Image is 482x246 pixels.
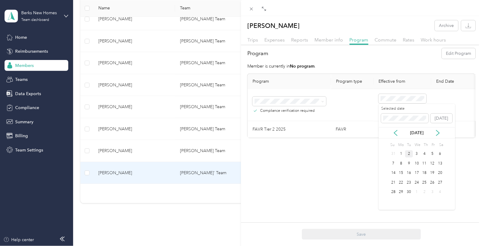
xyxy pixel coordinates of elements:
label: Selected date [381,106,428,111]
div: 1 [397,150,405,158]
div: 13 [436,160,444,167]
div: 22 [397,179,405,186]
td: [DATE] [374,121,431,138]
div: Compliance verification required [253,106,326,114]
div: 29 [397,188,405,196]
button: [DATE] [431,114,453,123]
th: End Date [431,74,481,89]
div: Sa [439,141,444,149]
span: Trips [247,37,258,43]
span: Rates [403,37,415,43]
div: 8 [397,160,405,167]
div: 11 [421,160,429,167]
p: [DATE] [404,130,430,136]
div: 21 [390,179,398,186]
span: Commute [375,37,397,43]
div: 2 [421,188,429,196]
div: 14 [390,169,398,177]
div: 1 [413,188,421,196]
strong: No program [290,64,315,69]
th: Program type [331,74,374,89]
div: Th [423,141,429,149]
div: 6 [436,150,444,158]
div: 17 [413,169,421,177]
td: FAVR Tier 2 2025 [248,121,331,138]
td: FAVR [331,121,374,138]
h2: Program [247,49,268,58]
div: 19 [429,169,436,177]
div: 18 [421,169,429,177]
div: 4 [421,150,429,158]
div: 31 [390,150,398,158]
div: 16 [405,169,413,177]
th: Program [248,74,331,89]
span: Program [350,37,368,43]
div: 9 [405,160,413,167]
div: 2 [405,150,413,158]
div: 30 [405,188,413,196]
span: Expenses [264,37,285,43]
div: Mo [397,141,404,149]
div: 25 [421,179,429,186]
div: 26 [429,179,436,186]
button: Archive [435,20,458,31]
p: [PERSON_NAME] [247,20,300,31]
div: We [414,141,421,149]
div: Fr [431,141,436,149]
div: 4 [436,188,444,196]
span: Reports [291,37,308,43]
div: 20 [436,169,444,177]
span: Member info [315,37,343,43]
div: 28 [390,188,398,196]
button: Edit Program [442,48,476,59]
p: Member is currently in . [247,63,476,69]
span: Work hours [421,37,446,43]
th: Effective from [374,74,431,89]
div: 12 [429,160,436,167]
div: Tu [406,141,412,149]
div: 3 [413,150,421,158]
div: 27 [436,179,444,186]
div: 7 [390,160,398,167]
div: Su [390,141,395,149]
div: 10 [413,160,421,167]
div: 24 [413,179,421,186]
div: 5 [429,150,436,158]
iframe: Everlance-gr Chat Button Frame [448,212,482,246]
div: 3 [429,188,436,196]
div: 15 [397,169,405,177]
div: 23 [405,179,413,186]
